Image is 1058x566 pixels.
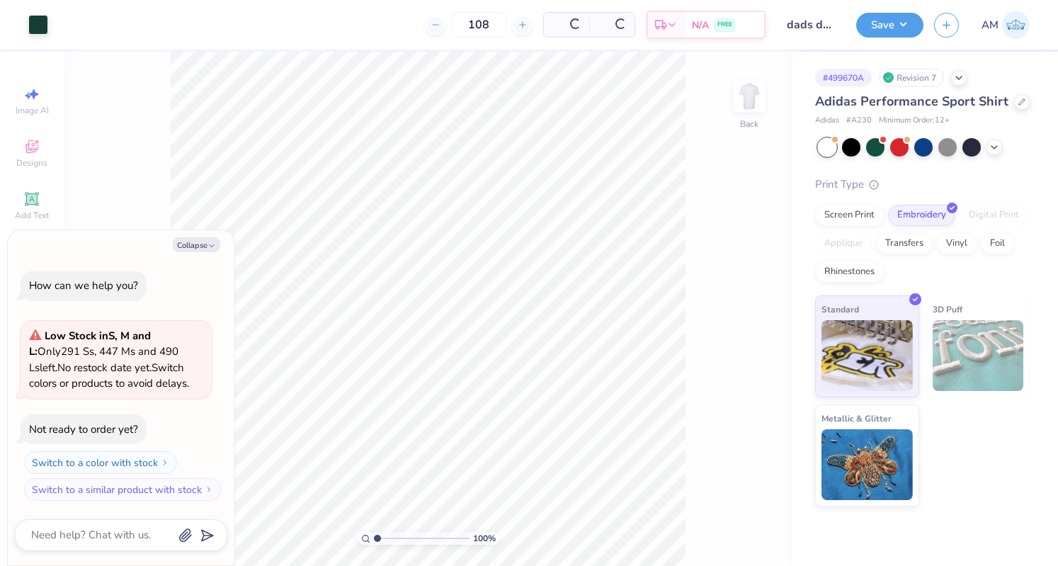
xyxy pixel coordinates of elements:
span: FREE [717,20,732,30]
span: # A230 [846,115,872,127]
div: Digital Print [960,205,1028,226]
span: Add Text [15,210,49,221]
span: Metallic & Glitter [821,411,892,426]
span: N/A [692,18,709,33]
img: 3D Puff [933,320,1024,391]
button: Collapse [173,237,220,252]
input: Untitled Design [776,11,846,39]
input: – – [451,12,506,38]
a: AM [982,11,1030,39]
span: 100 % [473,532,496,545]
img: Back [735,82,763,111]
span: 3D Puff [933,302,962,317]
span: Only 291 Ss, 447 Ms and 490 Ls left. Switch colors or products to avoid delays. [29,329,189,391]
img: Metallic & Glitter [821,429,913,500]
div: How can we help you? [29,278,138,293]
div: Transfers [876,233,933,254]
div: Rhinestones [815,261,884,283]
span: Designs [16,157,47,169]
span: No restock date yet. [57,361,152,375]
img: Switch to a similar product with stock [205,485,213,494]
span: AM [982,17,999,33]
div: # 499670A [815,69,872,86]
span: Adidas Performance Sport Shirt [815,93,1008,110]
button: Switch to a similar product with stock [24,478,221,501]
div: Vinyl [937,233,977,254]
div: Screen Print [815,205,884,226]
div: Applique [815,233,872,254]
button: Save [856,13,923,38]
span: Adidas [815,115,839,127]
span: Standard [821,302,859,317]
div: Print Type [815,176,1030,193]
div: Back [740,118,758,130]
div: Embroidery [888,205,955,226]
div: Revision 7 [879,69,944,86]
strong: Low Stock in S, M and L : [29,329,151,359]
img: Standard [821,320,913,391]
button: Switch to a color with stock [24,451,177,474]
span: Image AI [16,105,49,116]
img: Amanda Mudry [1002,11,1030,39]
img: Switch to a color with stock [161,458,169,467]
span: Minimum Order: 12 + [879,115,950,127]
div: Foil [981,233,1014,254]
div: Not ready to order yet? [29,422,138,436]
